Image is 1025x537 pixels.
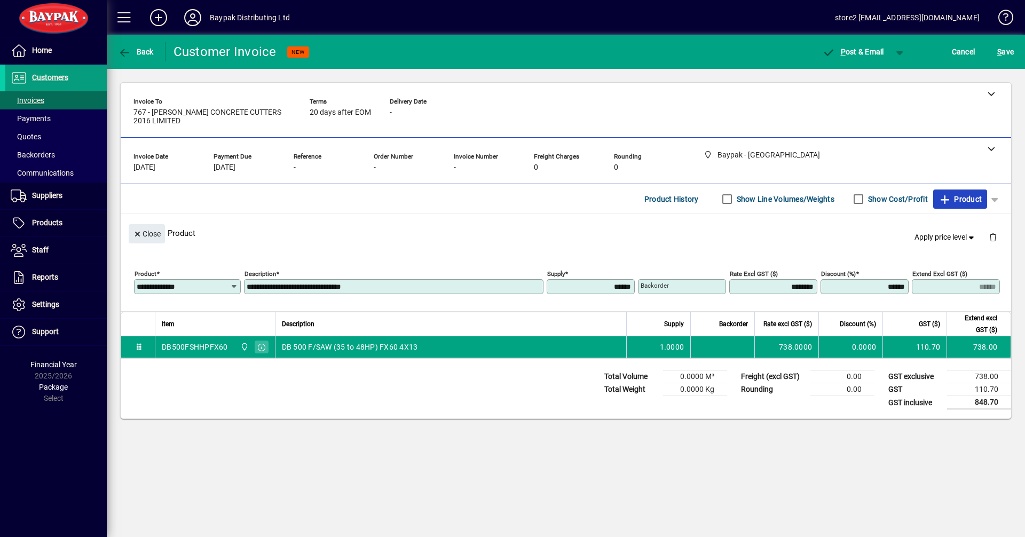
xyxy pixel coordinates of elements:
span: Financial Year [30,360,77,369]
span: Extend excl GST ($) [953,312,997,336]
mat-label: Rate excl GST ($) [730,270,778,278]
div: Product [121,214,1011,252]
span: ave [997,43,1014,60]
mat-label: Extend excl GST ($) [912,270,967,278]
div: 738.0000 [761,342,812,352]
td: 0.0000 [818,336,882,358]
a: Suppliers [5,183,107,209]
div: DB500FSHHPFX60 [162,342,228,352]
span: Discount (%) [840,318,876,330]
label: Show Line Volumes/Weights [735,194,834,204]
td: Rounding [736,383,810,396]
button: Back [115,42,156,61]
span: Communications [11,169,74,177]
a: Quotes [5,128,107,146]
span: Description [282,318,314,330]
span: 0 [614,163,618,172]
a: Communications [5,164,107,182]
span: 20 days after EOM [310,108,371,117]
span: Back [118,48,154,56]
a: Staff [5,237,107,264]
span: Backorder [719,318,748,330]
span: Home [32,46,52,54]
span: Payments [11,114,51,123]
button: Apply price level [910,228,981,247]
a: Knowledge Base [990,2,1012,37]
span: Suppliers [32,191,62,200]
span: Invoices [11,96,44,105]
a: Payments [5,109,107,128]
span: Customers [32,73,68,82]
button: Add [141,8,176,27]
a: Settings [5,291,107,318]
span: Package [39,383,68,391]
span: Product [939,191,982,208]
td: Freight (excl GST) [736,370,810,383]
span: Rate excl GST ($) [763,318,812,330]
button: Save [995,42,1016,61]
span: DB 500 F/SAW (35 to 48HP) FX60 4X13 [282,342,418,352]
div: Baypak Distributing Ltd [210,9,290,26]
td: 0.0000 M³ [663,370,727,383]
td: 738.00 [947,336,1011,358]
td: 110.70 [947,383,1011,396]
span: - [454,163,456,172]
div: Customer Invoice [174,43,277,60]
a: Home [5,37,107,64]
span: Close [133,225,161,243]
button: Delete [980,224,1006,250]
button: Product [933,189,987,209]
mat-label: Product [135,270,156,278]
td: Total Weight [599,383,663,396]
mat-label: Discount (%) [821,270,856,278]
button: Close [129,224,165,243]
span: Baypak - Onekawa [238,341,250,353]
span: 767 - [PERSON_NAME] CONCRETE CUTTERS 2016 LIMITED [133,108,294,125]
mat-label: Supply [547,270,565,278]
span: Item [162,318,175,330]
td: GST inclusive [883,396,947,409]
span: Product History [644,191,699,208]
button: Post & Email [817,42,889,61]
td: GST [883,383,947,396]
span: Quotes [11,132,41,141]
span: - [294,163,296,172]
span: Settings [32,300,59,309]
span: P [841,48,846,56]
td: 738.00 [947,370,1011,383]
td: 110.70 [882,336,947,358]
a: Invoices [5,91,107,109]
button: Product History [640,189,703,209]
a: Backorders [5,146,107,164]
span: Products [32,218,62,227]
span: Support [32,327,59,336]
span: [DATE] [133,163,155,172]
app-page-header-button: Back [107,42,165,61]
span: S [997,48,1002,56]
a: Support [5,319,107,345]
span: Staff [32,246,49,254]
span: - [374,163,376,172]
mat-label: Description [245,270,276,278]
div: store2 [EMAIL_ADDRESS][DOMAIN_NAME] [835,9,980,26]
span: ost & Email [822,48,884,56]
span: Supply [664,318,684,330]
td: 848.70 [947,396,1011,409]
span: Cancel [952,43,975,60]
span: Reports [32,273,58,281]
label: Show Cost/Profit [866,194,928,204]
td: 0.00 [810,383,874,396]
a: Products [5,210,107,236]
span: [DATE] [214,163,235,172]
span: Backorders [11,151,55,159]
span: 0 [534,163,538,172]
span: Apply price level [914,232,976,243]
td: Total Volume [599,370,663,383]
button: Cancel [949,42,978,61]
span: - [390,108,392,117]
td: GST exclusive [883,370,947,383]
mat-label: Backorder [641,282,669,289]
button: Profile [176,8,210,27]
td: 0.0000 Kg [663,383,727,396]
app-page-header-button: Close [126,228,168,238]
